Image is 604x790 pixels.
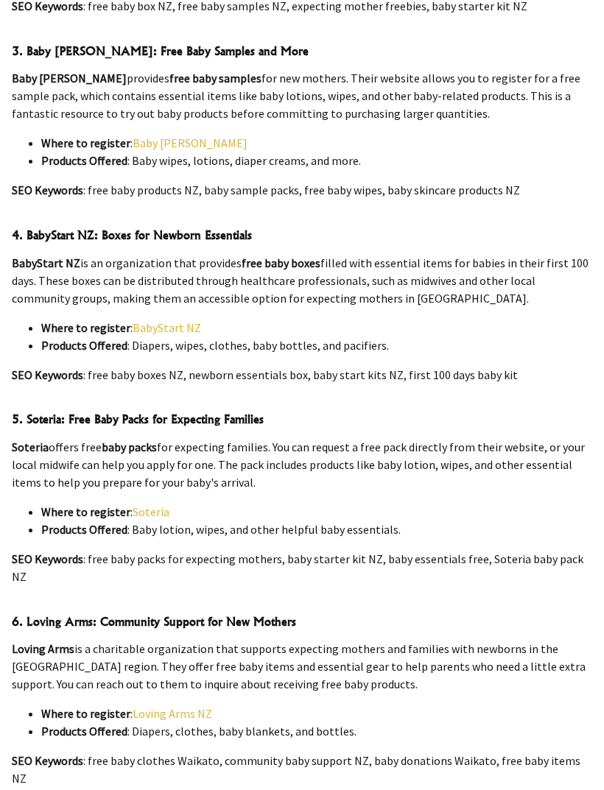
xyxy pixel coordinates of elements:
strong: 4. BabyStart NZ: Boxes for Newborn Essentials [12,228,252,242]
strong: Products Offered [41,522,127,537]
p: : free baby products NZ, baby sample packs, free baby wipes, baby skincare products NZ [12,181,592,199]
p: offers free for expecting families. You can request a free pack directly from their website, or y... [12,438,592,491]
li: : Diapers, wipes, clothes, baby bottles, and pacifiers. [41,336,592,354]
li: : Baby wipes, lotions, diaper creams, and more. [41,152,592,169]
strong: baby packs [102,440,157,454]
a: Soteria [133,504,169,519]
li: : Diapers, clothes, baby blankets, and bottles. [41,722,592,740]
p: provides for new mothers. Their website allows you to register for a free sample pack, which cont... [12,69,592,122]
strong: SEO Keywords [12,183,83,197]
p: is a charitable organization that supports expecting mothers and families with newborns in the [G... [12,640,592,693]
li: : [41,319,592,336]
strong: Where to register [41,135,130,150]
strong: Where to register [41,320,130,335]
li: : [41,503,592,521]
strong: Products Offered [41,724,127,738]
strong: free baby samples [169,71,261,85]
strong: Where to register [41,504,130,519]
p: is an organization that provides filled with essential items for babies in their first 100 days. ... [12,254,592,307]
p: : free baby clothes Waikato, community baby support NZ, baby donations Waikato, free baby items NZ [12,752,592,787]
p: : free baby packs for expecting mothers, baby starter kit NZ, baby essentials free, Soteria baby ... [12,550,592,585]
strong: 3. Baby [PERSON_NAME]: Free Baby Samples and More [12,43,309,58]
li: : [41,134,592,152]
li: : Baby lotion, wipes, and other helpful baby essentials. [41,521,592,538]
strong: 6. Loving Arms: Community Support for New Mothers [12,614,296,629]
li: : [41,705,592,722]
strong: Where to register [41,706,130,721]
strong: SEO Keywords [12,551,83,566]
p: : free baby boxes NZ, newborn essentials box, baby start kits NZ, first 100 days baby kit [12,366,592,384]
strong: SEO Keywords [12,367,83,382]
strong: BabyStart NZ [12,255,80,270]
strong: SEO Keywords [12,753,83,768]
strong: 5. Soteria: Free Baby Packs for Expecting Families [12,412,264,426]
a: Baby [PERSON_NAME] [133,135,247,150]
strong: Products Offered [41,338,127,353]
strong: Loving Arms [12,641,74,656]
strong: Products Offered [41,153,127,168]
strong: Soteria [12,440,49,454]
a: Loving Arms NZ [133,706,212,721]
strong: free baby boxes [242,255,320,270]
a: BabyStart NZ [133,320,201,335]
strong: Baby [PERSON_NAME] [12,71,127,85]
